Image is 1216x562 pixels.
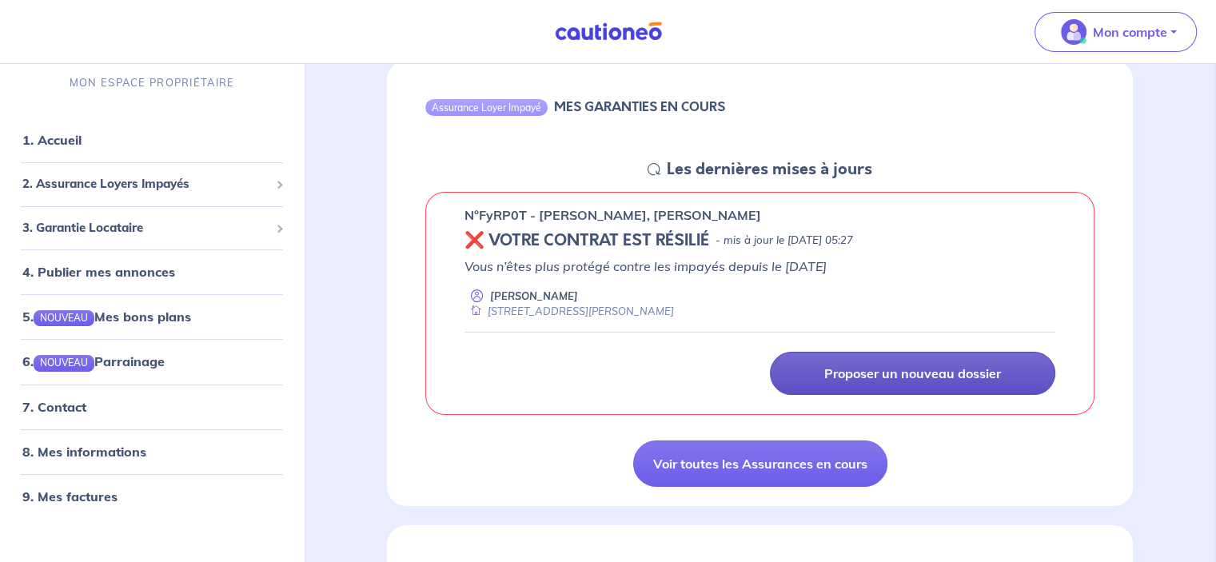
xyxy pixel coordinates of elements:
[22,444,146,460] a: 8. Mes informations
[22,488,118,504] a: 9. Mes factures
[548,22,668,42] img: Cautioneo
[6,169,297,200] div: 2. Assurance Loyers Impayés
[70,75,234,90] p: MON ESPACE PROPRIÉTAIRE
[22,399,86,415] a: 7. Contact
[464,231,709,250] h5: ❌ VOTRE CONTRAT EST RÉSILIÉ
[1061,19,1086,45] img: illu_account_valid_menu.svg
[6,436,297,468] div: 8. Mes informations
[6,124,297,156] div: 1. Accueil
[6,346,297,378] div: 6.NOUVEAUParrainage
[667,160,872,179] h5: Les dernières mises à jours
[554,99,725,114] h6: MES GARANTIES EN COURS
[22,264,175,280] a: 4. Publier mes annonces
[6,213,297,244] div: 3. Garantie Locataire
[633,440,887,487] a: Voir toutes les Assurances en cours
[425,99,548,115] div: Assurance Loyer Impayé
[1093,22,1167,42] p: Mon compte
[464,257,1055,276] p: Vous n’êtes plus protégé contre les impayés depuis le [DATE]
[6,301,297,333] div: 5.NOUVEAUMes bons plans
[464,231,1055,250] div: state: REVOKED, Context: NEW,MAYBE-CERTIFICATE,RELATIONSHIP,LESSOR-DOCUMENTS
[6,256,297,288] div: 4. Publier mes annonces
[464,304,674,319] div: [STREET_ADDRESS][PERSON_NAME]
[22,219,269,237] span: 3. Garantie Locataire
[1035,12,1197,52] button: illu_account_valid_menu.svgMon compte
[6,391,297,423] div: 7. Contact
[6,480,297,512] div: 9. Mes factures
[490,289,578,304] p: [PERSON_NAME]
[22,354,165,370] a: 6.NOUVEAUParrainage
[824,365,1001,381] p: Proposer un nouveau dossier
[464,205,761,225] p: n°FyRP0T - [PERSON_NAME], [PERSON_NAME]
[22,309,191,325] a: 5.NOUVEAUMes bons plans
[770,352,1055,395] a: Proposer un nouveau dossier
[22,132,82,148] a: 1. Accueil
[716,233,853,249] p: - mis à jour le [DATE] 05:27
[22,175,269,193] span: 2. Assurance Loyers Impayés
